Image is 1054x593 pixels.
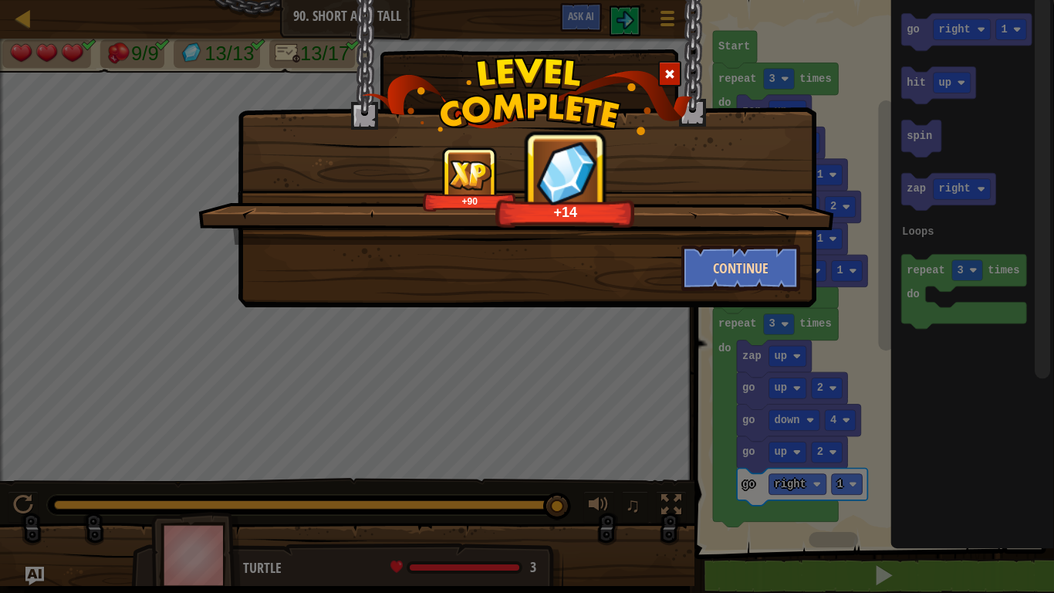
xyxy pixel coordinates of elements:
[500,203,631,221] div: +14
[426,195,513,207] div: +90
[536,141,596,205] img: reward_icon_gems.png
[681,245,801,291] button: Continue
[362,57,693,135] img: level_complete.png
[448,160,492,190] img: reward_icon_xp.png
